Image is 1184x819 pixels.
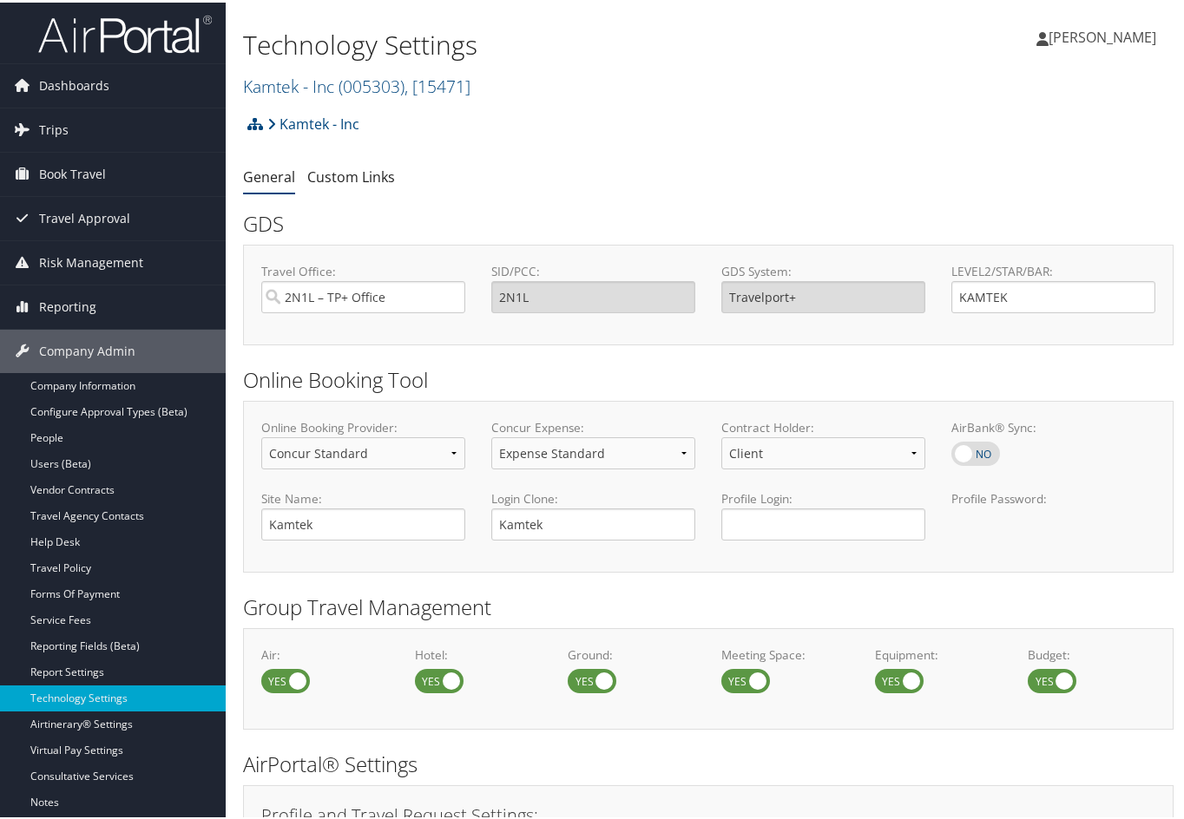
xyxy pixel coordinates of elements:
label: Air: [261,644,389,661]
h1: Technology Settings [243,24,864,61]
label: Equipment: [875,644,1003,661]
label: SID/PCC: [491,260,695,278]
span: Trips [39,106,69,149]
label: Profile Login: [721,488,925,537]
label: Travel Office: [261,260,465,278]
span: Travel Approval [39,194,130,238]
h2: GDS [243,206,1161,236]
h2: Group Travel Management [243,590,1174,619]
h2: AirPortal® Settings [243,747,1174,776]
a: Kamtek - Inc [243,72,470,95]
input: Profile Login: [721,506,925,538]
a: [PERSON_NAME] [1036,9,1174,61]
span: Reporting [39,283,96,326]
a: General [243,165,295,184]
label: Profile Password: [951,488,1155,537]
img: airportal-logo.png [38,11,212,52]
label: GDS System: [721,260,925,278]
label: Hotel: [415,644,543,661]
span: ( 005303 ) [339,72,405,95]
label: Online Booking Provider: [261,416,465,434]
a: Custom Links [307,165,395,184]
label: Contract Holder: [721,416,925,434]
span: Dashboards [39,62,109,105]
label: AirBank® Sync [951,439,1000,463]
span: [PERSON_NAME] [1049,25,1156,44]
span: Book Travel [39,150,106,193]
label: Budget: [1028,644,1155,661]
span: Risk Management [39,239,143,282]
label: Login Clone: [491,488,695,505]
label: Site Name: [261,488,465,505]
label: AirBank® Sync: [951,416,1155,434]
label: LEVEL2/STAR/BAR: [951,260,1155,278]
label: Ground: [568,644,695,661]
label: Meeting Space: [721,644,849,661]
label: Concur Expense: [491,416,695,434]
span: Company Admin [39,327,135,370]
a: Kamtek - Inc [267,104,359,139]
h2: Online Booking Tool [243,363,1174,392]
span: , [ 15471 ] [405,72,470,95]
